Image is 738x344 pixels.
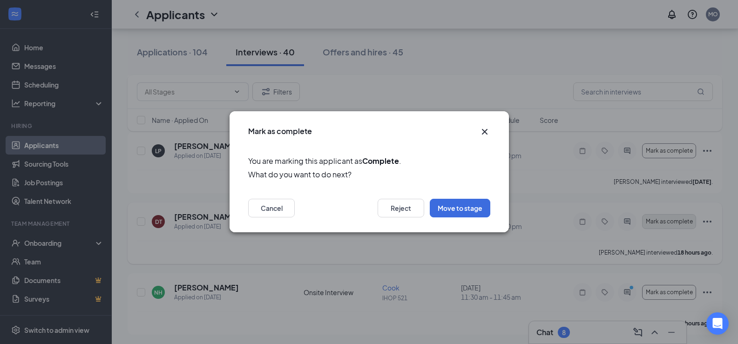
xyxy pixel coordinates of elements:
span: You are marking this applicant as . [248,155,490,167]
button: Move to stage [430,199,490,218]
div: Open Intercom Messenger [706,312,729,335]
svg: Cross [479,126,490,137]
button: Cancel [248,199,295,218]
span: What do you want to do next? [248,169,490,181]
button: Reject [378,199,424,218]
b: Complete [362,156,399,166]
h3: Mark as complete [248,126,312,136]
button: Close [479,126,490,137]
